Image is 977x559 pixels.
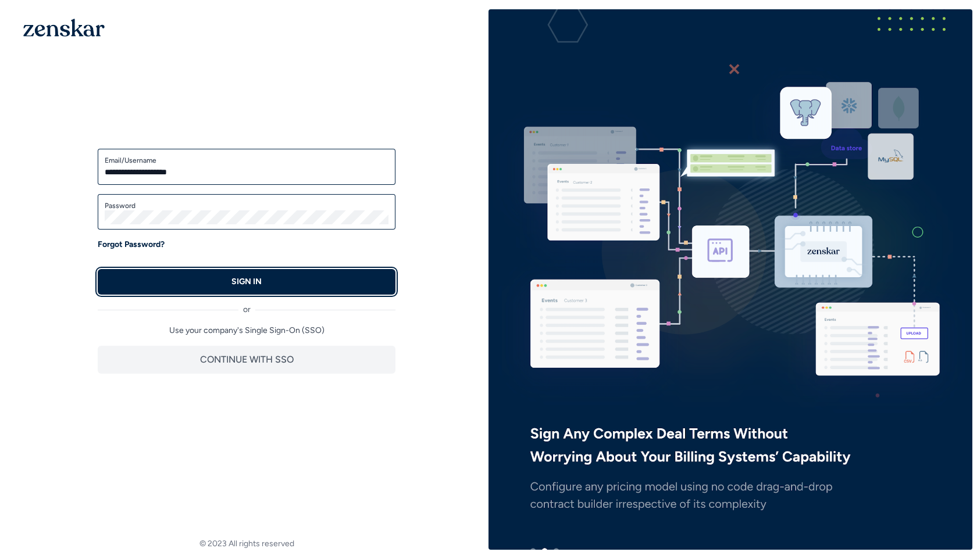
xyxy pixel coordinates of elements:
img: 1OGAJ2xQqyY4LXKgY66KYq0eOWRCkrZdAb3gUhuVAqdWPZE9SRJmCz+oDMSn4zDLXe31Ii730ItAGKgCKgCCgCikA4Av8PJUP... [23,19,105,37]
button: CONTINUE WITH SSO [98,346,395,374]
p: Use your company's Single Sign-On (SSO) [98,325,395,336]
label: Email/Username [105,156,388,165]
div: or [98,295,395,316]
a: Forgot Password? [98,239,165,250]
button: SIGN IN [98,269,395,295]
label: Password [105,201,388,210]
footer: © 2023 All rights reserved [5,538,489,550]
p: SIGN IN [231,276,262,288]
